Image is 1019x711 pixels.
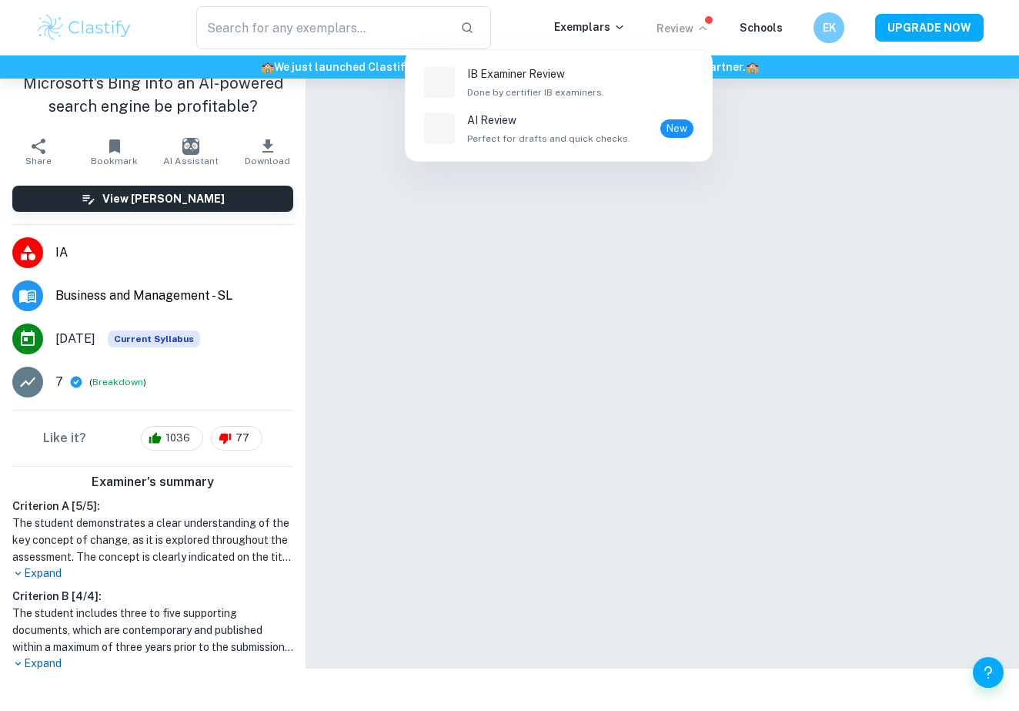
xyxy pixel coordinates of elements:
p: IB Examiner Review [467,65,604,82]
span: New [660,121,693,136]
span: Perfect for drafts and quick checks. [467,132,630,146]
span: Done by certifier IB examiners. [467,86,604,99]
a: IB Examiner ReviewDone by certifier IB examiners. [421,62,697,102]
p: AI Review [467,112,630,129]
a: AI ReviewPerfect for drafts and quick checks.New [421,109,697,149]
